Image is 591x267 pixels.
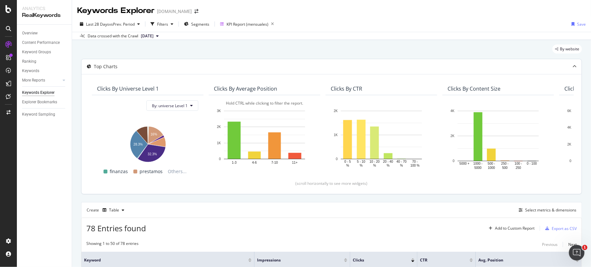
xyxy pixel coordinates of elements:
text: 0 [336,157,338,161]
div: Clicks By Content Size [448,85,500,92]
text: 32.3% [148,153,157,156]
button: Table [100,205,127,215]
span: vs Prev. Period [109,21,135,27]
span: Avg. Position [478,257,566,263]
div: Previous [542,242,558,247]
div: Table [109,208,119,212]
text: 0 - 5 [344,160,351,163]
button: Segments [181,19,212,29]
text: 4K [567,126,572,130]
button: KPI Report (mensuales) [217,19,277,29]
text: 4-6 [252,161,257,165]
text: 250 [516,166,521,170]
span: Last 28 Days [86,21,109,27]
text: 0 [219,157,221,161]
text: 4K [450,109,455,113]
text: 2K [567,143,572,146]
a: Content Performance [22,39,67,46]
button: Previous [542,241,558,248]
div: Data crossed with the Crawl [88,33,138,39]
text: 0 [453,159,455,163]
svg: A chart. [97,123,198,163]
div: Content Performance [22,39,60,46]
div: Keyword Groups [22,49,51,56]
div: More Reports [22,77,45,84]
text: 40 - 70 [397,160,407,163]
div: Next [568,242,577,247]
div: legacy label [552,44,582,54]
div: KPI Report (mensuales) [227,21,268,27]
text: 11+ [292,161,298,165]
span: 2025 Aug. 31st [141,33,154,39]
span: Keyword [84,257,239,263]
button: Select metrics & dimensions [516,206,576,214]
svg: A chart. [214,108,315,168]
text: % [387,164,389,168]
span: 78 Entries found [86,223,146,234]
svg: A chart. [448,108,549,171]
text: 0 [570,159,572,163]
button: Last 28 DaysvsPrev. Period [77,19,142,29]
text: 500 - [488,162,495,166]
text: 1K [334,133,338,137]
button: Next [568,241,577,248]
div: Top Charts [94,63,117,70]
text: 5 - 10 [357,160,365,163]
span: By: universe Level 1 [152,103,188,108]
div: Add to Custom Report [495,226,535,230]
div: Clicks By Average Position [214,85,277,92]
span: Others... [166,168,190,175]
div: arrow-right-arrow-left [194,9,198,14]
div: Export as CSV [552,226,577,231]
div: (scroll horizontally to see more widgets) [89,181,574,186]
span: finanzas [110,168,128,175]
text: 70 - [412,160,418,163]
text: 28.3% [133,143,142,146]
text: % [360,164,363,168]
text: 16% [151,133,157,136]
text: 1K [217,141,221,145]
span: Segments [191,21,209,27]
div: Keywords Explorer [22,89,55,96]
a: More Reports [22,77,61,84]
a: Explorer Bookmarks [22,99,67,106]
a: Keywords [22,68,67,74]
span: Clicks [353,257,401,263]
text: 500 [502,166,508,170]
text: 6K [567,109,572,113]
div: Overview [22,30,38,37]
text: % [346,164,349,168]
div: Clicks By universe Level 1 [97,85,159,92]
div: Filters [157,21,168,27]
a: Ranking [22,58,67,65]
text: 100 - [515,162,522,166]
span: Impressions [257,257,334,263]
text: 5000 + [460,162,470,166]
text: 5000 [474,166,482,170]
text: 100 % [411,164,420,168]
button: Filters [148,19,176,29]
text: 20 - 40 [383,160,393,163]
text: 3K [217,109,221,113]
div: [DOMAIN_NAME] [157,8,192,15]
text: 1000 - [474,162,483,166]
div: Save [577,21,586,27]
button: By: universe Level 1 [146,100,198,111]
div: Select metrics & dimensions [525,207,576,213]
div: Explorer Bookmarks [22,99,57,106]
div: Ranking [22,58,36,65]
div: Create [87,205,127,215]
a: Keyword Groups [22,49,67,56]
button: [DATE] [138,32,161,40]
text: 2K [450,134,455,138]
text: % [373,164,376,168]
iframe: Intercom live chat [569,245,585,261]
button: Add to Custom Report [486,223,535,234]
button: Export as CSV [543,223,577,234]
text: 10 - 20 [370,160,380,163]
text: 250 - [501,162,509,166]
svg: A chart. [331,108,432,168]
text: 1000 [488,166,495,170]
